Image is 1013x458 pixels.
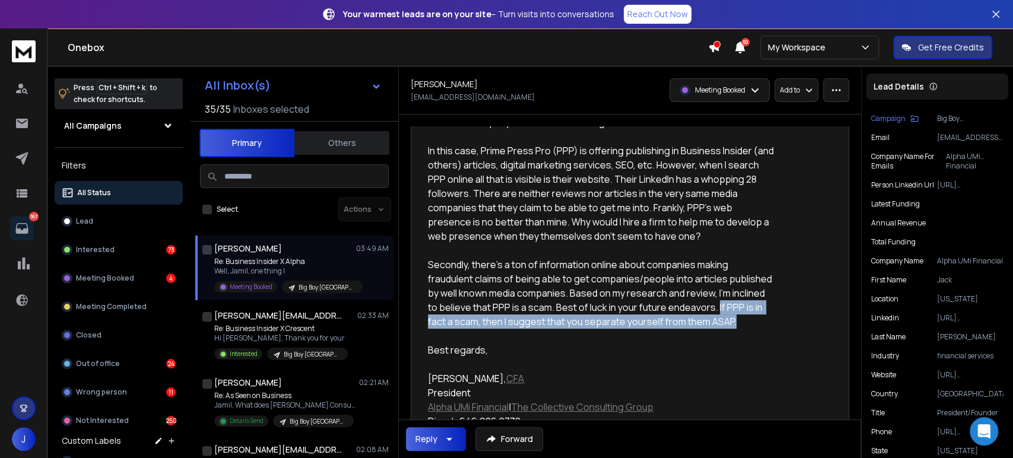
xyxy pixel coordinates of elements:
p: industry [871,351,899,361]
p: title [871,408,885,418]
h1: [PERSON_NAME][EMAIL_ADDRESS][PERSON_NAME] [214,444,345,456]
div: Direct: 646.926.0772 [428,414,774,428]
p: Person Linkedin Url [871,180,934,190]
p: Meeting Booked [695,85,745,95]
button: Campaign [871,114,919,123]
div: 24 [166,359,176,368]
h3: Custom Labels [62,435,121,447]
p: [PERSON_NAME] [937,332,1004,342]
p: Closed [76,330,101,340]
p: [URL][DOMAIN_NAME] [937,313,1004,323]
p: Last Name [871,332,906,342]
button: Closed [55,323,183,347]
span: 35 / 35 [205,102,231,116]
p: [EMAIL_ADDRESS][DOMAIN_NAME] [937,133,1004,142]
div: | [428,400,774,414]
p: Hi [PERSON_NAME], Thank you for your [214,333,348,343]
p: 02:08 AM [356,445,389,454]
p: Re: Business Insider X Crescent [214,324,348,333]
p: Company Name for Emails [871,152,946,171]
p: Big Boy [GEOGRAPHIC_DATA] [284,350,341,359]
p: Lead Details [874,81,924,93]
p: Jack [937,275,1004,285]
p: [EMAIL_ADDRESS][DOMAIN_NAME] [411,93,535,102]
p: Re: As Seen on Business [214,391,357,400]
p: Alpha UMi Financial [937,256,1004,266]
p: Interested [76,245,115,255]
p: 03:49 AM [356,244,389,253]
a: Reach Out Now [624,5,691,24]
label: Select [217,205,238,214]
button: Interested73 [55,238,183,262]
p: Country [871,389,898,399]
button: Get Free Credits [893,36,992,59]
p: Well, Jamil, one thing I [214,266,357,276]
button: Reply [406,427,466,451]
a: Alpha UMi Financial [428,400,509,414]
p: [GEOGRAPHIC_DATA] [937,389,1004,399]
div: 11 [166,387,176,397]
p: Total Funding [871,237,916,247]
p: Jamil, What does [PERSON_NAME] Consulting [214,400,357,410]
h1: Onebox [68,40,708,55]
strong: Your warmest leads are on your site [343,8,491,20]
p: Big Boy [GEOGRAPHIC_DATA] [290,417,347,426]
button: J [12,427,36,451]
p: Alpha UMi Financial [946,152,1004,171]
div: 4 [166,273,176,283]
p: Re: Business Insider X Alpha [214,257,357,266]
p: Press to check for shortcuts. [74,82,157,106]
div: 250 [166,416,176,425]
p: Interested [230,349,258,358]
p: Not Interested [76,416,129,425]
a: CFA [506,372,524,385]
p: [URL][DOMAIN_NAME] [937,427,1004,437]
p: 367 [29,212,39,221]
p: Meeting Booked [230,282,272,291]
h1: [PERSON_NAME] [214,377,282,389]
button: Out of office24 [55,352,183,376]
p: website [871,370,896,380]
span: 50 [741,38,750,46]
div: In this case, Prime Press Pro (PPP) is offering publishing in Business Insider (and others) artic... [428,144,774,243]
button: All Status [55,181,183,205]
p: First Name [871,275,906,285]
p: Wrong person [76,387,127,397]
p: Out of office [76,359,120,368]
p: Lead [76,217,93,226]
p: [URL][DOMAIN_NAME] [937,180,1004,190]
p: Big Boy [GEOGRAPHIC_DATA] [298,283,355,292]
p: [US_STATE] [937,446,1004,456]
p: [US_STATE] [937,294,1004,304]
p: Reach Out Now [627,8,688,20]
button: Others [294,130,389,156]
a: The Collective Consulting Group [511,400,653,414]
p: Phone [871,427,892,437]
p: Annual Revenue [871,218,926,228]
p: location [871,294,898,304]
p: 02:33 AM [357,311,389,320]
h1: All Inbox(s) [205,79,271,91]
div: Reply [415,433,437,445]
div: Secondly, there's a ton of information online about companies making fraudulent claims of being a... [428,257,774,329]
p: Company Name [871,256,923,266]
p: Meeting Booked [76,273,134,283]
span: Ctrl + Shift + k [97,81,147,94]
div: President [428,386,774,400]
p: 02:21 AM [359,378,389,387]
h1: All Campaigns [64,120,122,132]
h1: [PERSON_NAME] [411,78,478,90]
p: President/Founder [937,408,1004,418]
button: All Campaigns [55,114,183,138]
div: Best regards, [428,343,774,357]
button: Wrong person11 [55,380,183,404]
p: Latest Funding [871,199,920,209]
p: [URL][DOMAIN_NAME] [937,370,1004,380]
p: My Workspace [768,42,830,53]
h1: [PERSON_NAME][EMAIL_ADDRESS][DOMAIN_NAME] [214,310,345,322]
p: All Status [77,188,111,198]
p: Get Free Credits [918,42,984,53]
h3: Filters [55,157,183,174]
